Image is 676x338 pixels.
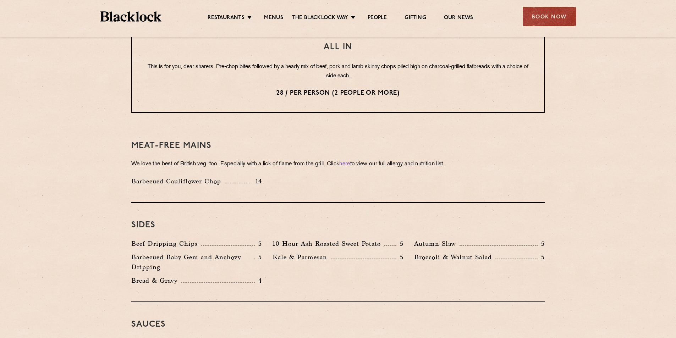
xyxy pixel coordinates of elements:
p: Autumn Slaw [414,239,460,249]
div: Book Now [523,7,576,26]
h3: All In [146,43,530,52]
p: 5 [255,239,262,248]
a: Restaurants [208,15,244,22]
p: 5 [255,253,262,262]
h3: Meat-Free mains [131,141,545,150]
p: Kale & Parmesan [273,252,331,262]
p: 5 [396,239,403,248]
h3: Sides [131,221,545,230]
p: 5 [396,253,403,262]
p: 5 [538,253,545,262]
p: 4 [255,276,262,285]
a: Our News [444,15,473,22]
a: Gifting [405,15,426,22]
a: here [339,161,350,167]
p: Beef Dripping Chips [131,239,201,249]
p: 5 [538,239,545,248]
a: Menus [264,15,283,22]
img: BL_Textured_Logo-footer-cropped.svg [100,11,162,22]
h3: Sauces [131,320,545,329]
p: 14 [252,177,262,186]
p: Broccoli & Walnut Salad [414,252,495,262]
p: Barbecued Baby Gem and Anchovy Dripping [131,252,254,272]
a: The Blacklock Way [292,15,348,22]
p: We love the best of British veg, too. Especially with a lick of flame from the grill. Click to vi... [131,159,545,169]
a: People [368,15,387,22]
p: 10 Hour Ash Roasted Sweet Potato [273,239,384,249]
p: Bread & Gravy [131,276,181,286]
p: This is for you, dear sharers. Pre-chop bites followed by a heady mix of beef, pork and lamb skin... [146,62,530,81]
p: Barbecued Cauliflower Chop [131,176,225,186]
p: 28 / per person (2 people or more) [146,89,530,98]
